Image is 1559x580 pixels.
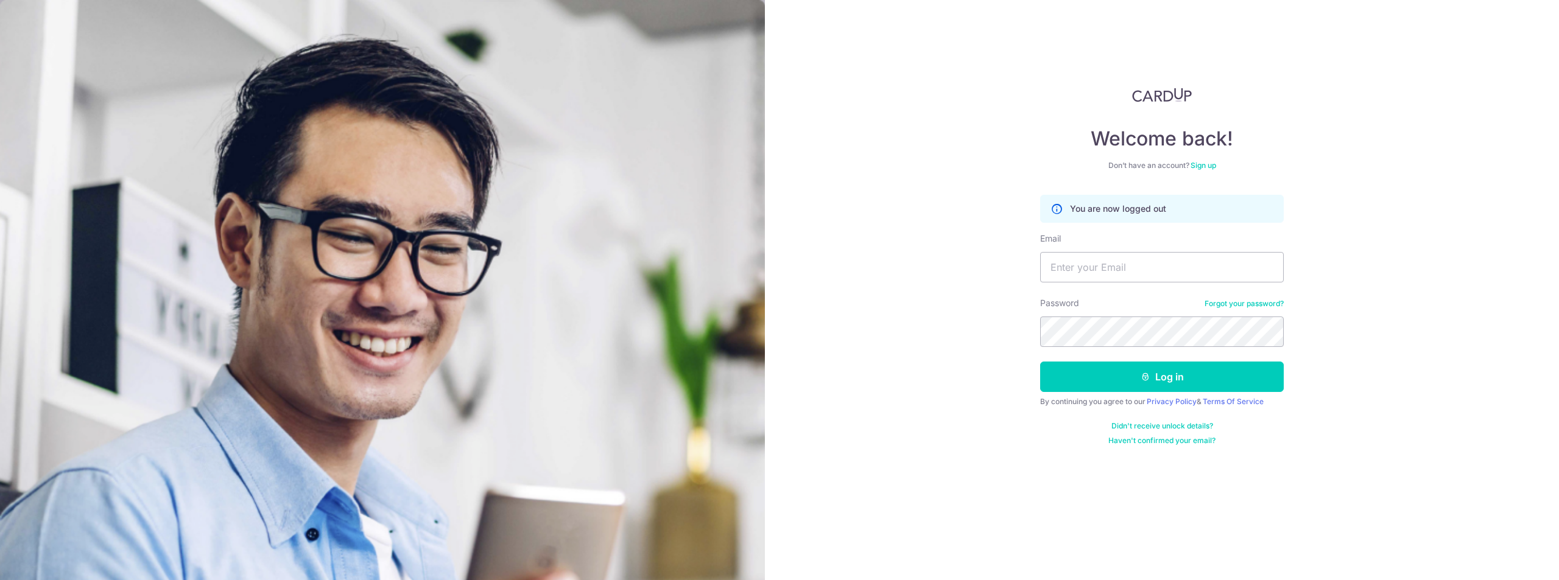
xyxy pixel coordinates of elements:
[1040,252,1284,282] input: Enter your Email
[1040,232,1061,245] label: Email
[1040,362,1284,392] button: Log in
[1040,127,1284,151] h4: Welcome back!
[1147,397,1197,406] a: Privacy Policy
[1111,421,1213,431] a: Didn't receive unlock details?
[1070,203,1166,215] p: You are now logged out
[1108,436,1216,445] a: Haven't confirmed your email?
[1203,397,1264,406] a: Terms Of Service
[1040,397,1284,407] div: By continuing you agree to our &
[1191,161,1216,170] a: Sign up
[1205,299,1284,309] a: Forgot your password?
[1132,88,1192,102] img: CardUp Logo
[1040,161,1284,170] div: Don’t have an account?
[1040,297,1079,309] label: Password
